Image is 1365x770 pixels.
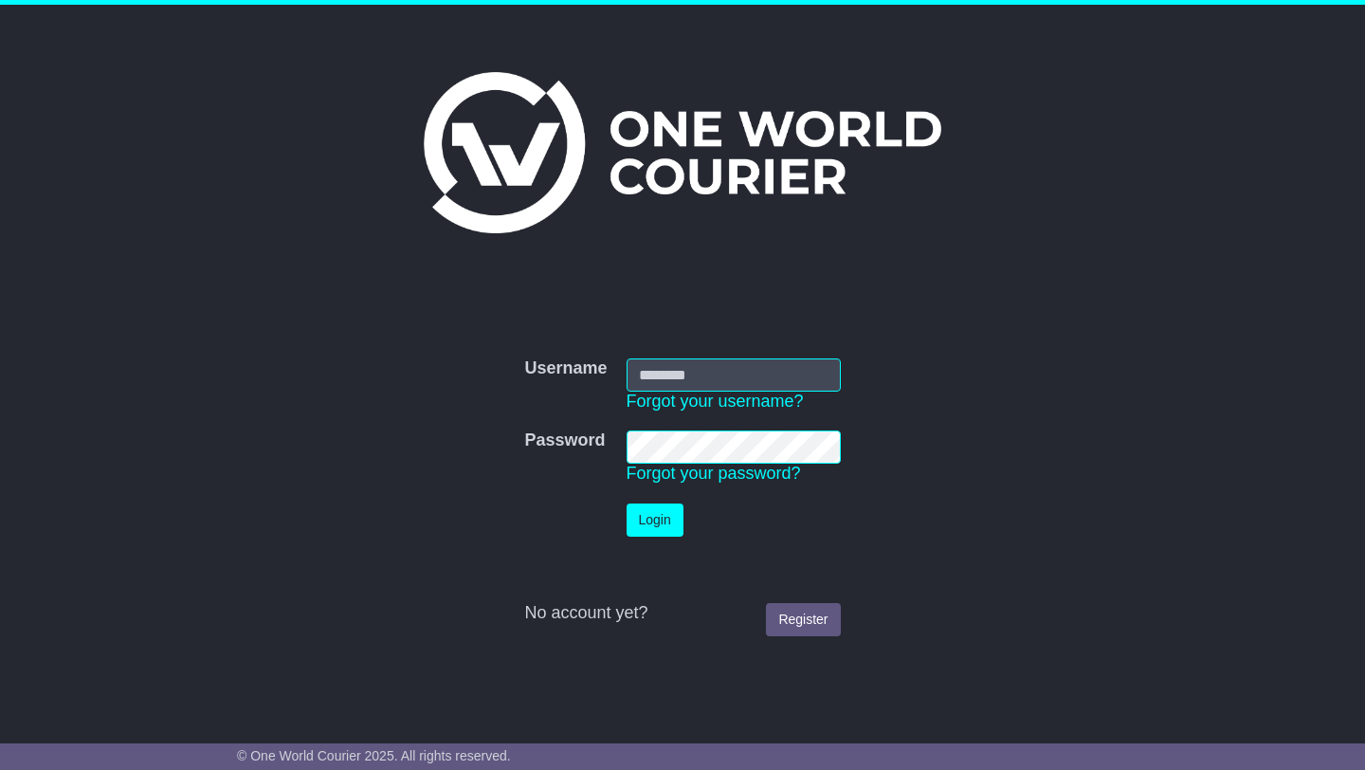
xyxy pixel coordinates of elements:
a: Forgot your username? [627,392,804,411]
label: Username [524,358,607,379]
button: Login [627,504,683,537]
a: Forgot your password? [627,464,801,483]
span: © One World Courier 2025. All rights reserved. [237,748,511,763]
label: Password [524,431,605,451]
a: Register [766,603,840,636]
img: One World [424,72,941,233]
div: No account yet? [524,603,840,624]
